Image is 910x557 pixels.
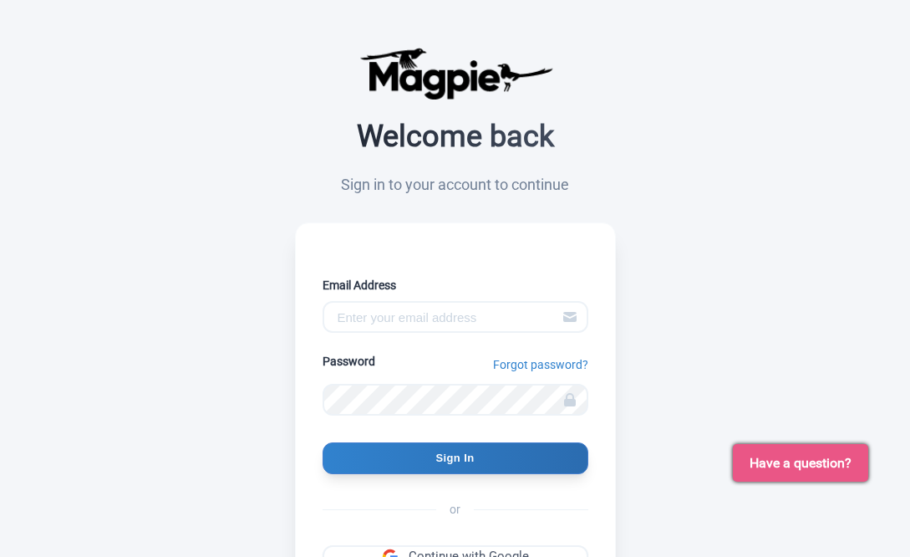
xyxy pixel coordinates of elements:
input: Sign In [323,442,588,474]
button: Have a question? [733,444,868,482]
p: Sign in to your account to continue [295,173,616,196]
img: logo-ab69f6fb50320c5b225c76a69d11143b.png [355,47,556,100]
input: Enter your email address [323,301,588,333]
label: Email Address [323,277,588,294]
span: or [436,501,474,519]
label: Password [323,353,375,370]
a: Forgot password? [493,356,588,374]
h2: Welcome back [295,120,616,154]
span: Have a question? [750,453,852,473]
